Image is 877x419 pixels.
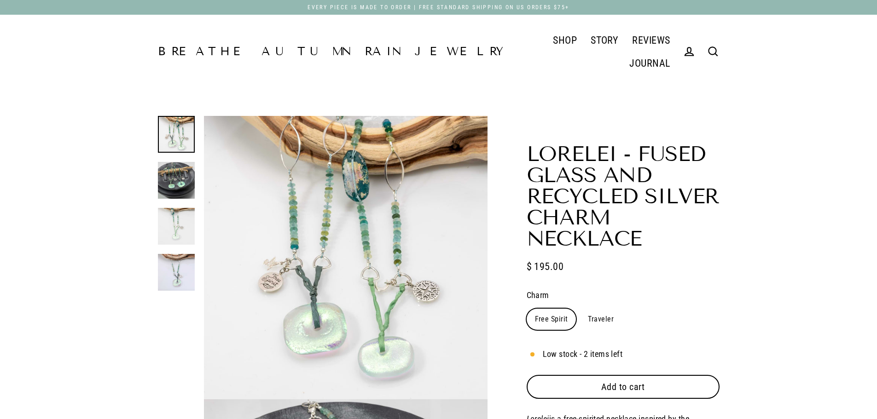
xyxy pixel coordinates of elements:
[509,29,677,75] div: Primary
[158,208,195,245] img: Lorelei - Fused Glass and Recycled Silver Charm Necklace
[527,143,720,249] h1: Lorelei - Fused Glass and Recycled Silver Charm Necklace
[527,309,576,330] label: Free Spirit
[543,348,623,361] span: Low stock - 2 items left
[527,258,564,275] span: $ 195.00
[580,309,622,330] label: Traveler
[527,375,720,399] button: Add to cart
[527,289,720,302] label: Charm
[601,381,645,392] span: Add to cart
[625,29,677,52] a: REVIEWS
[158,254,195,291] img: Lorelei - Fused Glass and Recycled Silver Charm Necklace
[158,162,195,199] img: Lorelei - Fused Glass and Recycled Silver Charm Necklace
[622,52,677,75] a: JOURNAL
[158,46,509,57] a: Breathe Autumn Rain Jewelry
[584,29,625,52] a: STORY
[546,29,584,52] a: SHOP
